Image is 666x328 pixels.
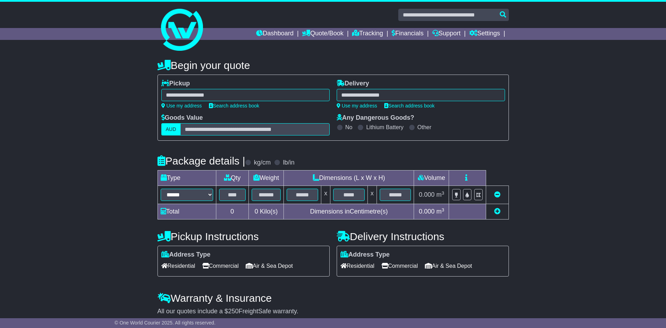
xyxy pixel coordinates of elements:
a: Settings [469,28,500,40]
span: Residential [161,260,195,271]
td: Type [157,170,216,186]
label: lb/in [283,159,294,167]
label: Pickup [161,80,190,88]
label: Other [418,124,432,131]
a: Tracking [352,28,383,40]
a: Add new item [494,208,500,215]
label: Goods Value [161,114,203,122]
span: 250 [228,308,239,315]
label: Address Type [161,251,211,259]
td: Volume [414,170,449,186]
td: Dimensions (L x W x H) [284,170,414,186]
a: Use my address [161,103,202,109]
label: Delivery [337,80,369,88]
td: Weight [248,170,284,186]
td: Dimensions in Centimetre(s) [284,204,414,219]
h4: Begin your quote [157,60,509,71]
a: Support [432,28,461,40]
h4: Delivery Instructions [337,231,509,242]
a: Search address book [384,103,435,109]
td: 0 [216,204,248,219]
span: © One World Courier 2025. All rights reserved. [114,320,216,326]
span: 0.000 [419,191,435,198]
a: Quote/Book [302,28,343,40]
label: Any Dangerous Goods? [337,114,414,122]
span: Air & Sea Depot [425,260,472,271]
label: Address Type [341,251,390,259]
span: Air & Sea Depot [246,260,293,271]
span: Commercial [202,260,239,271]
div: All our quotes include a $ FreightSafe warranty. [157,308,509,315]
td: Total [157,204,216,219]
label: No [345,124,352,131]
span: Commercial [381,260,418,271]
td: Qty [216,170,248,186]
sup: 3 [442,207,444,212]
span: m [436,208,444,215]
span: 0.000 [419,208,435,215]
label: Lithium Battery [366,124,404,131]
a: Dashboard [256,28,294,40]
span: Residential [341,260,374,271]
h4: Package details | [157,155,245,167]
a: Use my address [337,103,377,109]
label: AUD [161,123,181,135]
label: kg/cm [254,159,271,167]
a: Financials [392,28,423,40]
sup: 3 [442,190,444,196]
h4: Pickup Instructions [157,231,330,242]
span: m [436,191,444,198]
td: x [321,186,330,204]
a: Remove this item [494,191,500,198]
td: x [367,186,377,204]
span: 0 [254,208,258,215]
a: Search address book [209,103,259,109]
td: Kilo(s) [248,204,284,219]
h4: Warranty & Insurance [157,292,509,304]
